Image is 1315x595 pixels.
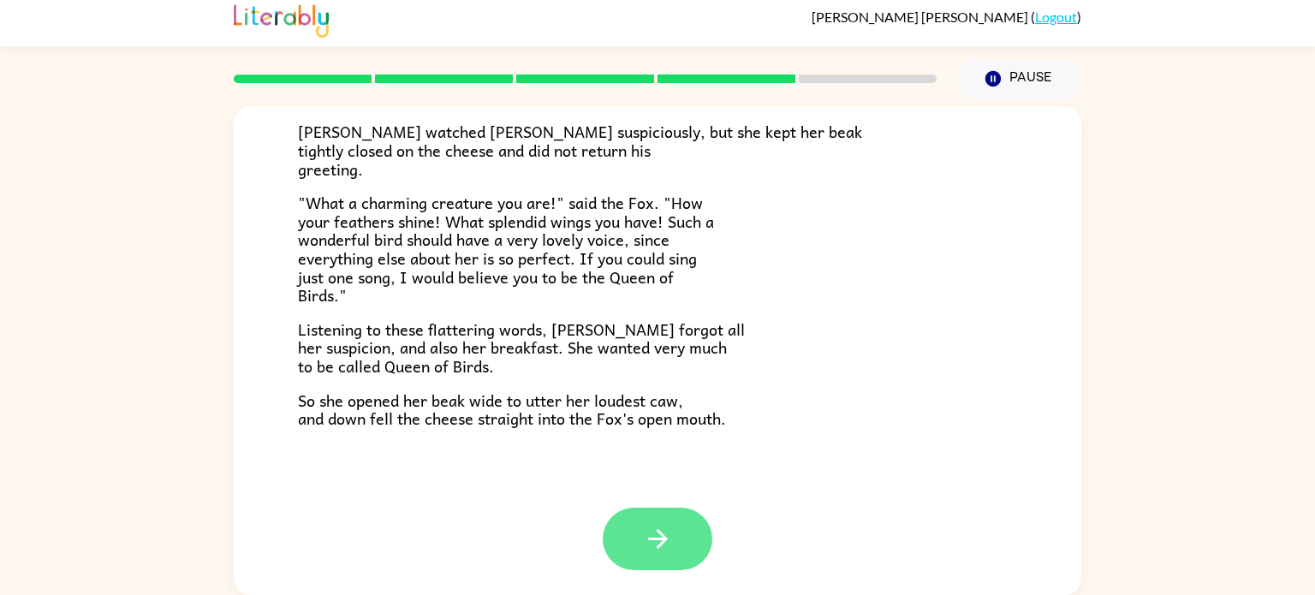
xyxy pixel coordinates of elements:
span: [PERSON_NAME] [PERSON_NAME] [812,9,1031,25]
a: Logout [1035,9,1077,25]
span: [PERSON_NAME] watched [PERSON_NAME] suspiciously, but she kept her beak tightly closed on the che... [298,119,862,181]
span: So she opened her beak wide to utter her loudest caw, and down fell the cheese straight into the ... [298,388,726,431]
div: ( ) [812,9,1081,25]
span: "What a charming creature you are!" said the Fox. "How your feathers shine! What splendid wings y... [298,190,714,307]
button: Pause [957,59,1081,98]
span: Listening to these flattering words, [PERSON_NAME] forgot all her suspicion, and also her breakfa... [298,317,745,378]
